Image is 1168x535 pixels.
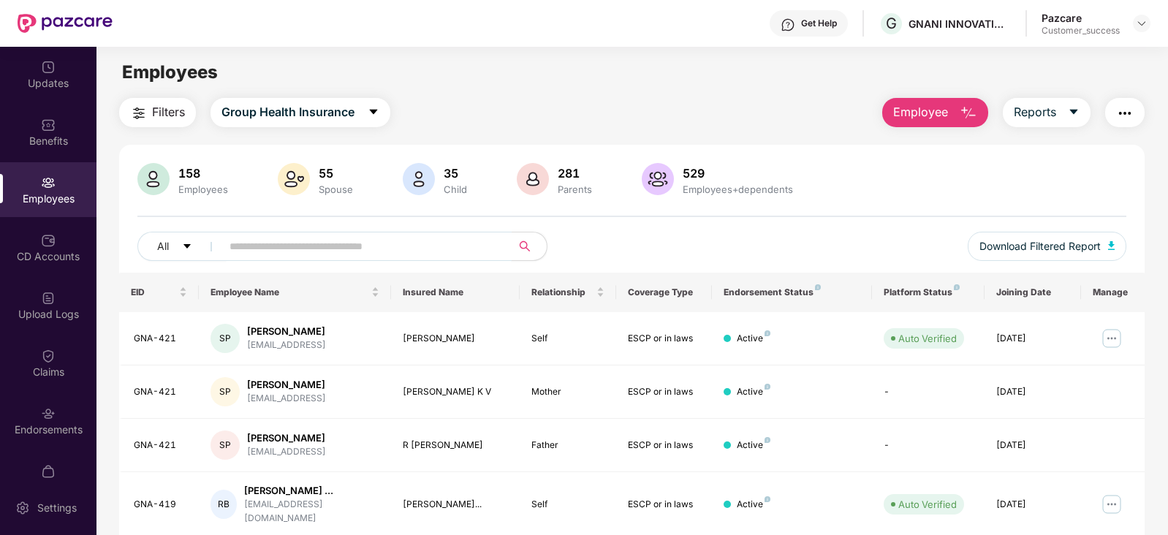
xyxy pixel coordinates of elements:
div: Employees [175,183,231,195]
div: [PERSON_NAME] [247,378,326,392]
span: Group Health Insurance [221,103,354,121]
div: [DATE] [996,332,1069,346]
span: Employee Name [211,287,368,298]
th: Coverage Type [616,273,713,312]
img: svg+xml;base64,PHN2ZyB4bWxucz0iaHR0cDovL3d3dy53My5vcmcvMjAwMC9zdmciIHdpZHRoPSIyNCIgaGVpZ2h0PSIyNC... [130,105,148,122]
div: [DATE] [996,385,1069,399]
img: svg+xml;base64,PHN2ZyB4bWxucz0iaHR0cDovL3d3dy53My5vcmcvMjAwMC9zdmciIHhtbG5zOnhsaW5rPSJodHRwOi8vd3... [642,163,674,195]
div: [EMAIL_ADDRESS] [247,392,326,406]
div: Auto Verified [898,497,957,512]
img: New Pazcare Logo [18,14,113,33]
div: [EMAIL_ADDRESS] [247,338,326,352]
span: All [157,238,169,254]
span: Relationship [531,287,594,298]
div: Active [737,498,770,512]
button: Download Filtered Report [968,232,1127,261]
div: Pazcare [1042,11,1120,25]
button: Group Health Insurancecaret-down [211,98,390,127]
th: Relationship [520,273,616,312]
img: svg+xml;base64,PHN2ZyBpZD0iSGVscC0zMngzMiIgeG1sbnM9Imh0dHA6Ly93d3cudzMub3JnLzIwMDAvc3ZnIiB3aWR0aD... [781,18,795,32]
img: svg+xml;base64,PHN2ZyBpZD0iRW5kb3JzZW1lbnRzIiB4bWxucz0iaHR0cDovL3d3dy53My5vcmcvMjAwMC9zdmciIHdpZH... [41,406,56,421]
div: Parents [555,183,595,195]
img: svg+xml;base64,PHN2ZyBpZD0iU2V0dGluZy0yMHgyMCIgeG1sbnM9Imh0dHA6Ly93d3cudzMub3JnLzIwMDAvc3ZnIiB3aW... [15,501,30,515]
div: [PERSON_NAME] K V [403,385,507,399]
div: Child [441,183,470,195]
div: [PERSON_NAME] ... [244,484,379,498]
div: ESCP or in laws [628,385,701,399]
div: Active [737,385,770,399]
img: manageButton [1100,493,1123,516]
div: GNA-421 [134,332,188,346]
span: Filters [152,103,185,121]
div: Auto Verified [898,331,957,346]
img: svg+xml;base64,PHN2ZyB4bWxucz0iaHR0cDovL3d3dy53My5vcmcvMjAwMC9zdmciIHhtbG5zOnhsaW5rPSJodHRwOi8vd3... [403,163,435,195]
img: svg+xml;base64,PHN2ZyBpZD0iRHJvcGRvd24tMzJ4MzIiIHhtbG5zPSJodHRwOi8vd3d3LnczLm9yZy8yMDAwL3N2ZyIgd2... [1136,18,1148,29]
img: svg+xml;base64,PHN2ZyB4bWxucz0iaHR0cDovL3d3dy53My5vcmcvMjAwMC9zdmciIHdpZHRoPSI4IiBoZWlnaHQ9IjgiIH... [815,284,821,290]
div: GNA-421 [134,439,188,452]
div: Active [737,439,770,452]
span: Employees [122,61,218,83]
div: 35 [441,166,470,181]
th: Insured Name [391,273,519,312]
div: ESCP or in laws [628,439,701,452]
img: svg+xml;base64,PHN2ZyBpZD0iQmVuZWZpdHMiIHhtbG5zPSJodHRwOi8vd3d3LnczLm9yZy8yMDAwL3N2ZyIgd2lkdGg9Ij... [41,118,56,132]
span: caret-down [368,106,379,119]
div: [EMAIL_ADDRESS][DOMAIN_NAME] [244,498,379,525]
div: Spouse [316,183,356,195]
div: GNA-419 [134,498,188,512]
img: svg+xml;base64,PHN2ZyB4bWxucz0iaHR0cDovL3d3dy53My5vcmcvMjAwMC9zdmciIHdpZHRoPSI4IiBoZWlnaHQ9IjgiIH... [765,496,770,502]
button: search [511,232,547,261]
div: Employees+dependents [680,183,796,195]
div: Mother [531,385,604,399]
div: Father [531,439,604,452]
th: Joining Date [985,273,1081,312]
button: Reportscaret-down [1003,98,1091,127]
img: manageButton [1100,327,1123,350]
img: svg+xml;base64,PHN2ZyB4bWxucz0iaHR0cDovL3d3dy53My5vcmcvMjAwMC9zdmciIHhtbG5zOnhsaW5rPSJodHRwOi8vd3... [278,163,310,195]
div: Settings [33,501,81,515]
button: Allcaret-down [137,232,227,261]
img: svg+xml;base64,PHN2ZyB4bWxucz0iaHR0cDovL3d3dy53My5vcmcvMjAwMC9zdmciIHdpZHRoPSI4IiBoZWlnaHQ9IjgiIH... [765,330,770,336]
div: Active [737,332,770,346]
div: 55 [316,166,356,181]
button: Filters [119,98,196,127]
div: [DATE] [996,498,1069,512]
div: [PERSON_NAME] [247,431,326,445]
div: SP [211,324,240,353]
div: [PERSON_NAME] [403,332,507,346]
img: svg+xml;base64,PHN2ZyB4bWxucz0iaHR0cDovL3d3dy53My5vcmcvMjAwMC9zdmciIHhtbG5zOnhsaW5rPSJodHRwOi8vd3... [1108,241,1115,250]
span: caret-down [1068,106,1080,119]
img: svg+xml;base64,PHN2ZyBpZD0iTXlfT3JkZXJzIiBkYXRhLW5hbWU9Ik15IE9yZGVycyIgeG1sbnM9Imh0dHA6Ly93d3cudz... [41,464,56,479]
div: ESCP or in laws [628,498,701,512]
div: RB [211,490,237,519]
div: [PERSON_NAME] [247,325,326,338]
div: ESCP or in laws [628,332,701,346]
div: Endorsement Status [724,287,860,298]
img: svg+xml;base64,PHN2ZyB4bWxucz0iaHR0cDovL3d3dy53My5vcmcvMjAwMC9zdmciIHdpZHRoPSI4IiBoZWlnaHQ9IjgiIH... [954,284,960,290]
span: G [886,15,897,32]
div: [EMAIL_ADDRESS] [247,445,326,459]
button: Employee [882,98,988,127]
div: 529 [680,166,796,181]
th: EID [119,273,200,312]
div: GNA-421 [134,385,188,399]
span: Download Filtered Report [979,238,1101,254]
th: Manage [1081,273,1145,312]
div: Get Help [801,18,837,29]
img: svg+xml;base64,PHN2ZyB4bWxucz0iaHR0cDovL3d3dy53My5vcmcvMjAwMC9zdmciIHdpZHRoPSIyNCIgaGVpZ2h0PSIyNC... [1116,105,1134,122]
div: SP [211,430,240,460]
span: Employee [893,103,948,121]
div: SP [211,377,240,406]
div: R [PERSON_NAME] [403,439,507,452]
span: EID [131,287,177,298]
img: svg+xml;base64,PHN2ZyBpZD0iVXBkYXRlZCIgeG1sbnM9Imh0dHA6Ly93d3cudzMub3JnLzIwMDAvc3ZnIiB3aWR0aD0iMj... [41,60,56,75]
img: svg+xml;base64,PHN2ZyBpZD0iQ2xhaW0iIHhtbG5zPSJodHRwOi8vd3d3LnczLm9yZy8yMDAwL3N2ZyIgd2lkdGg9IjIwIi... [41,349,56,363]
img: svg+xml;base64,PHN2ZyB4bWxucz0iaHR0cDovL3d3dy53My5vcmcvMjAwMC9zdmciIHdpZHRoPSI4IiBoZWlnaHQ9IjgiIH... [765,384,770,390]
div: Self [531,332,604,346]
div: 281 [555,166,595,181]
img: svg+xml;base64,PHN2ZyB4bWxucz0iaHR0cDovL3d3dy53My5vcmcvMjAwMC9zdmciIHhtbG5zOnhsaW5rPSJodHRwOi8vd3... [137,163,170,195]
img: svg+xml;base64,PHN2ZyBpZD0iQ0RfQWNjb3VudHMiIGRhdGEtbmFtZT0iQ0QgQWNjb3VudHMiIHhtbG5zPSJodHRwOi8vd3... [41,233,56,248]
img: svg+xml;base64,PHN2ZyB4bWxucz0iaHR0cDovL3d3dy53My5vcmcvMjAwMC9zdmciIHhtbG5zOnhsaW5rPSJodHRwOi8vd3... [517,163,549,195]
td: - [872,419,985,472]
img: svg+xml;base64,PHN2ZyBpZD0iRW1wbG95ZWVzIiB4bWxucz0iaHR0cDovL3d3dy53My5vcmcvMjAwMC9zdmciIHdpZHRoPS... [41,175,56,190]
